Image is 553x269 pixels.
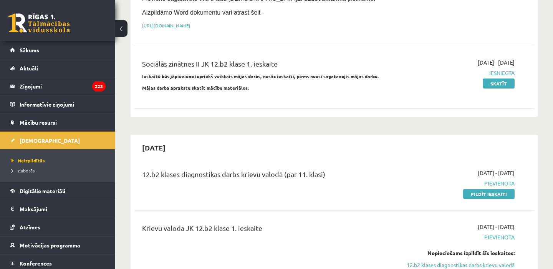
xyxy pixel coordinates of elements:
span: [DATE] - [DATE] [478,58,515,67]
span: Digitālie materiāli [20,187,65,194]
span: Neizpildītās [12,157,45,164]
span: Konferences [20,260,52,267]
span: Atzīmes [20,224,40,231]
a: Skatīt [483,79,515,89]
a: Motivācijas programma [10,236,106,254]
span: [DATE] - [DATE] [478,169,515,177]
span: [DATE] - [DATE] [478,223,515,231]
span: [DEMOGRAPHIC_DATA] [20,137,80,144]
div: Nepieciešams izpildīt šīs ieskaites: [398,249,515,257]
i: 223 [92,81,106,92]
span: Izlabotās [12,167,35,174]
span: Aktuāli [20,65,38,72]
div: Sociālās zinātnes II JK 12.b2 klase 1. ieskaite [142,58,387,73]
a: Izlabotās [12,167,108,174]
legend: Ziņojumi [20,77,106,95]
div: Krievu valoda JK 12.b2 klase 1. ieskaite [142,223,387,237]
a: [URL][DOMAIN_NAME] [142,22,190,28]
a: Ziņojumi223 [10,77,106,95]
legend: Informatīvie ziņojumi [20,95,106,113]
a: Rīgas 1. Tālmācības vidusskola [8,13,70,33]
div: 12.b2 klases diagnostikas darbs krievu valodā (par 11. klasi) [142,169,387,183]
a: Sākums [10,41,106,59]
a: Atzīmes [10,218,106,236]
h2: [DATE] [134,139,173,157]
a: Maksājumi [10,200,106,218]
a: Mācību resursi [10,114,106,131]
legend: Maksājumi [20,200,106,218]
a: Neizpildītās [12,157,108,164]
span: Pievienota [398,179,515,187]
a: Pildīt ieskaiti [463,189,515,199]
span: Motivācijas programma [20,242,80,249]
span: Sākums [20,47,39,53]
span: Pievienota [398,233,515,241]
span: Aizpildāmo Word dokumentu vari atrast šeit - [142,9,264,16]
span: Mācību resursi [20,119,57,126]
a: Digitālie materiāli [10,182,106,200]
a: [DEMOGRAPHIC_DATA] [10,132,106,149]
a: Informatīvie ziņojumi [10,95,106,113]
span: Iesniegta [398,69,515,77]
strong: Ieskaitē būs jāpievieno iepriekš veiktais mājas darbs, nesāc ieskaiti, pirms neesi sagatavojis mā... [142,73,379,79]
a: Aktuāli [10,59,106,77]
strong: Mājas darba aprakstu skatīt mācību materiālos. [142,85,249,91]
